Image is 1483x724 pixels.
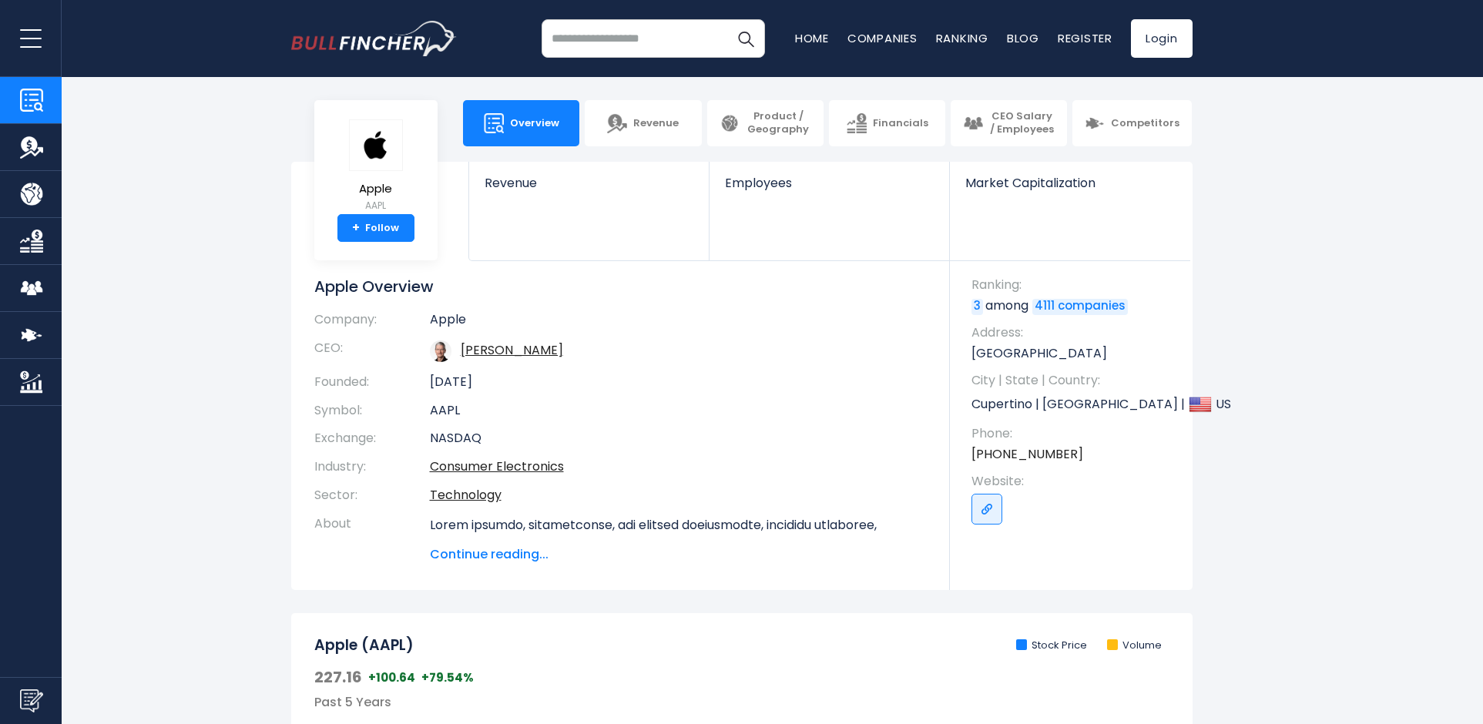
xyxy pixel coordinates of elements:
span: +79.54% [421,670,474,685]
td: [DATE] [430,368,927,397]
span: Financials [873,117,928,130]
th: Company: [314,312,430,334]
button: Search [726,19,765,58]
span: Website: [971,473,1177,490]
a: Overview [463,100,579,146]
a: Blog [1007,30,1039,46]
td: Apple [430,312,927,334]
a: Technology [430,486,502,504]
a: Revenue [469,162,709,216]
a: Consumer Electronics [430,458,564,475]
li: Stock Price [1016,639,1087,652]
span: +100.64 [368,670,415,685]
span: Phone: [971,425,1177,442]
span: Market Capitalization [965,176,1175,190]
span: Ranking: [971,277,1177,293]
a: Home [795,30,829,46]
p: among [971,297,1177,314]
span: Revenue [633,117,679,130]
span: Apple [349,183,403,196]
a: +Follow [337,214,414,242]
span: 227.16 [314,667,362,687]
a: Competitors [1072,100,1192,146]
td: NASDAQ [430,424,927,453]
td: AAPL [430,397,927,425]
a: ceo [461,341,563,359]
a: Market Capitalization [950,162,1190,216]
img: bullfincher logo [291,21,457,56]
img: tim-cook.jpg [430,340,451,362]
a: Go to link [971,494,1002,525]
th: Exchange: [314,424,430,453]
span: CEO Salary / Employees [989,110,1055,136]
th: Industry: [314,453,430,481]
a: Apple AAPL [348,119,404,215]
a: [PHONE_NUMBER] [971,446,1083,463]
a: Ranking [936,30,988,46]
a: Register [1058,30,1112,46]
span: Revenue [485,176,693,190]
th: About [314,510,430,564]
small: AAPL [349,199,403,213]
th: Sector: [314,481,430,510]
span: City | State | Country: [971,372,1177,389]
span: Competitors [1111,117,1179,130]
span: Employees [725,176,934,190]
th: Symbol: [314,397,430,425]
a: Go to homepage [291,21,457,56]
a: Product / Geography [707,100,824,146]
span: Overview [510,117,559,130]
span: Product / Geography [746,110,811,136]
h1: Apple Overview [314,277,927,297]
strong: + [352,221,360,235]
a: Revenue [585,100,701,146]
span: Past 5 Years [314,693,391,711]
th: Founded: [314,368,430,397]
p: Cupertino | [GEOGRAPHIC_DATA] | US [971,393,1177,416]
a: CEO Salary / Employees [951,100,1067,146]
span: Continue reading... [430,545,927,564]
a: 4111 companies [1032,299,1128,314]
a: Financials [829,100,945,146]
h2: Apple (AAPL) [314,636,414,655]
span: Address: [971,324,1177,341]
th: CEO: [314,334,430,368]
a: Companies [847,30,918,46]
a: Employees [710,162,949,216]
a: 3 [971,299,983,314]
a: Login [1131,19,1193,58]
li: Volume [1107,639,1162,652]
p: [GEOGRAPHIC_DATA] [971,345,1177,362]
